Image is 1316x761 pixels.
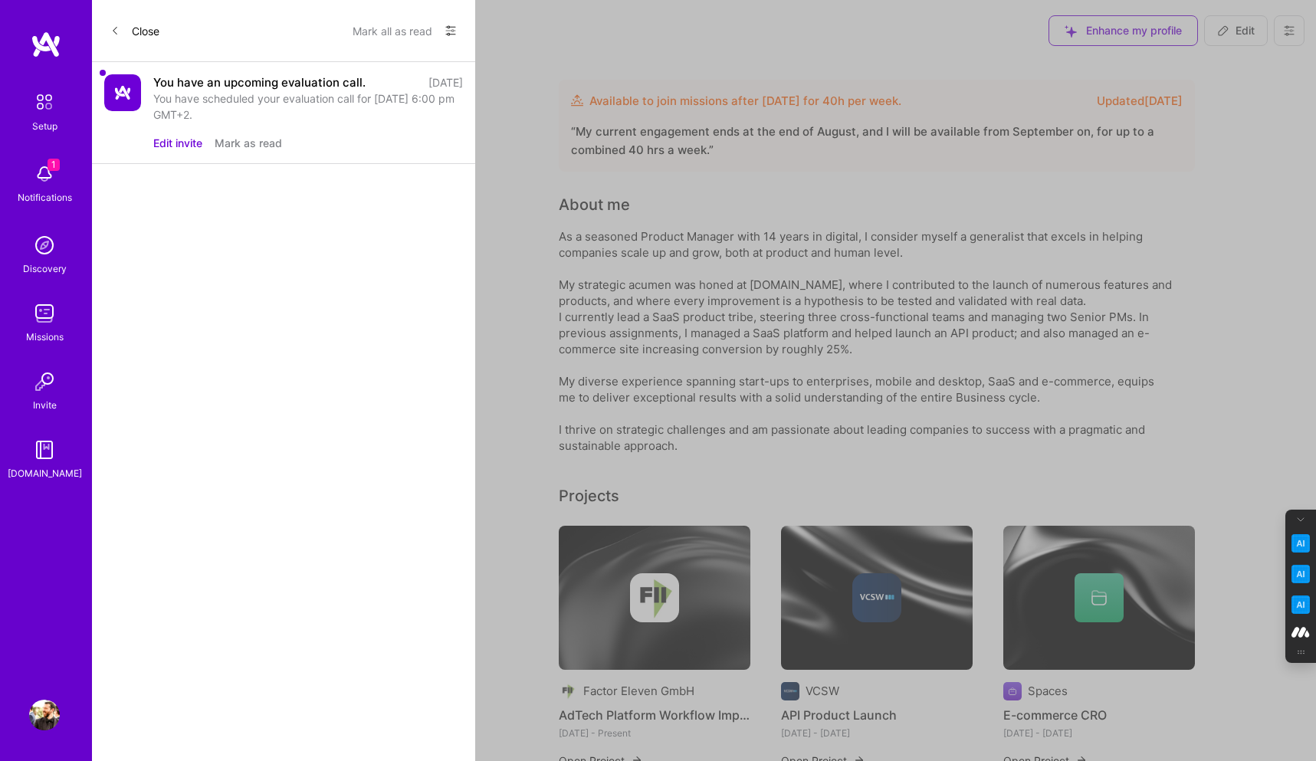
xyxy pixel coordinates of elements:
[23,261,67,277] div: Discovery
[215,135,282,151] button: Mark as read
[153,90,463,123] div: You have scheduled your evaluation call for [DATE] 6:00 pm GMT+2.
[353,18,432,43] button: Mark all as read
[29,298,60,329] img: teamwork
[29,366,60,397] img: Invite
[29,230,60,261] img: discovery
[29,700,60,730] img: User Avatar
[8,465,82,481] div: [DOMAIN_NAME]
[31,31,61,58] img: logo
[29,435,60,465] img: guide book
[1291,534,1310,553] img: Key Point Extractor icon
[153,74,366,90] div: You have an upcoming evaluation call.
[33,397,57,413] div: Invite
[104,74,141,111] img: Company Logo
[26,329,64,345] div: Missions
[28,86,61,118] img: setup
[1291,565,1310,583] img: Email Tone Analyzer icon
[1291,595,1310,614] img: Jargon Buster icon
[153,135,202,151] button: Edit invite
[32,118,57,134] div: Setup
[25,700,64,730] a: User Avatar
[428,74,463,90] div: [DATE]
[110,18,159,43] button: Close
